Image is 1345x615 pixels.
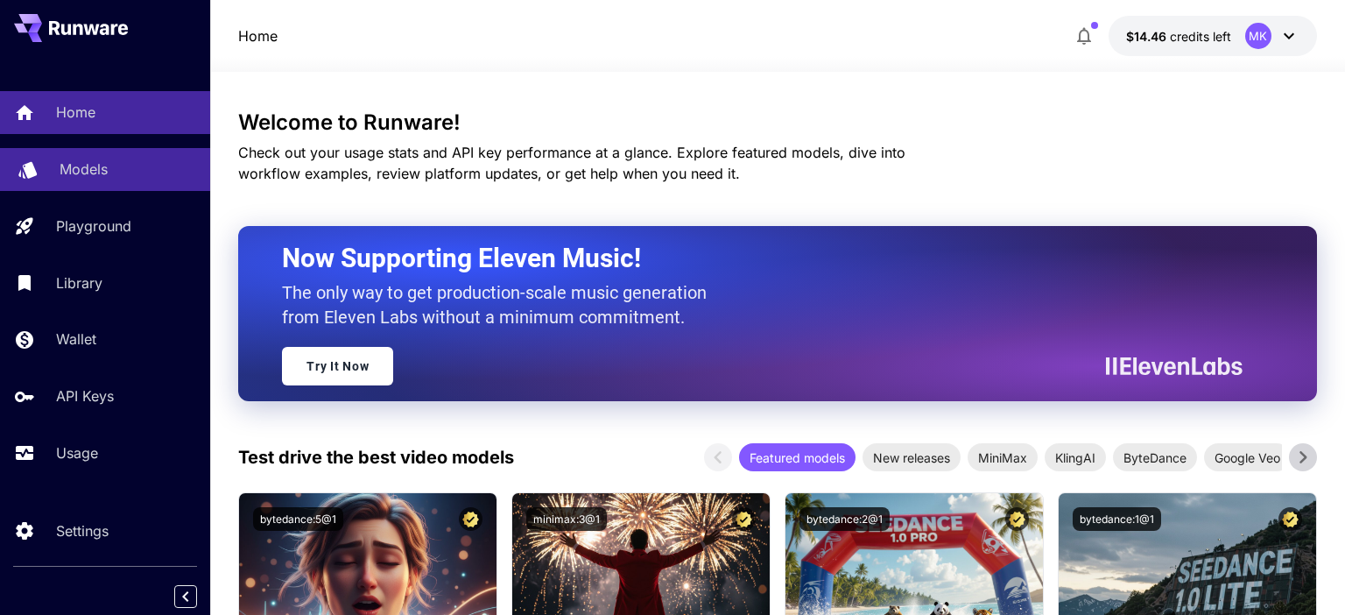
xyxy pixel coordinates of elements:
button: bytedance:1@1 [1073,507,1161,531]
p: Test drive the best video models [238,444,514,470]
p: Playground [56,216,131,237]
button: bytedance:5@1 [253,507,343,531]
div: Featured models [739,443,856,471]
a: Home [238,25,278,46]
p: The only way to get production-scale music generation from Eleven Labs without a minimum commitment. [282,280,720,329]
div: $14.4638 [1126,27,1231,46]
span: Featured models [739,449,856,467]
nav: breadcrumb [238,25,278,46]
div: MK [1245,23,1271,49]
button: Certified Model – Vetted for best performance and includes a commercial license. [459,507,482,531]
button: $14.4638MK [1109,16,1317,56]
div: Collapse sidebar [187,581,210,612]
button: Certified Model – Vetted for best performance and includes a commercial license. [1278,507,1302,531]
button: Collapse sidebar [174,585,197,608]
span: ByteDance [1113,449,1197,467]
span: MiniMax [968,449,1038,467]
div: MiniMax [968,443,1038,471]
p: API Keys [56,385,114,406]
span: $14.46 [1126,29,1170,44]
p: Wallet [56,329,96,350]
button: bytedance:2@1 [799,507,890,531]
div: ByteDance [1113,443,1197,471]
div: KlingAI [1045,443,1106,471]
div: Google Veo [1204,443,1291,471]
p: Settings [56,520,109,541]
span: credits left [1170,29,1231,44]
div: New releases [863,443,961,471]
span: New releases [863,449,961,467]
a: Try It Now [282,347,393,385]
button: Certified Model – Vetted for best performance and includes a commercial license. [732,507,756,531]
button: minimax:3@1 [526,507,607,531]
p: Home [56,102,95,123]
p: Usage [56,442,98,463]
span: Check out your usage stats and API key performance at a glance. Explore featured models, dive int... [238,144,905,182]
h3: Welcome to Runware! [238,110,1316,135]
p: Library [56,272,102,293]
h2: Now Supporting Eleven Music! [282,242,1229,275]
p: Models [60,159,108,180]
span: Google Veo [1204,449,1291,467]
span: KlingAI [1045,449,1106,467]
button: Certified Model – Vetted for best performance and includes a commercial license. [1005,507,1029,531]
